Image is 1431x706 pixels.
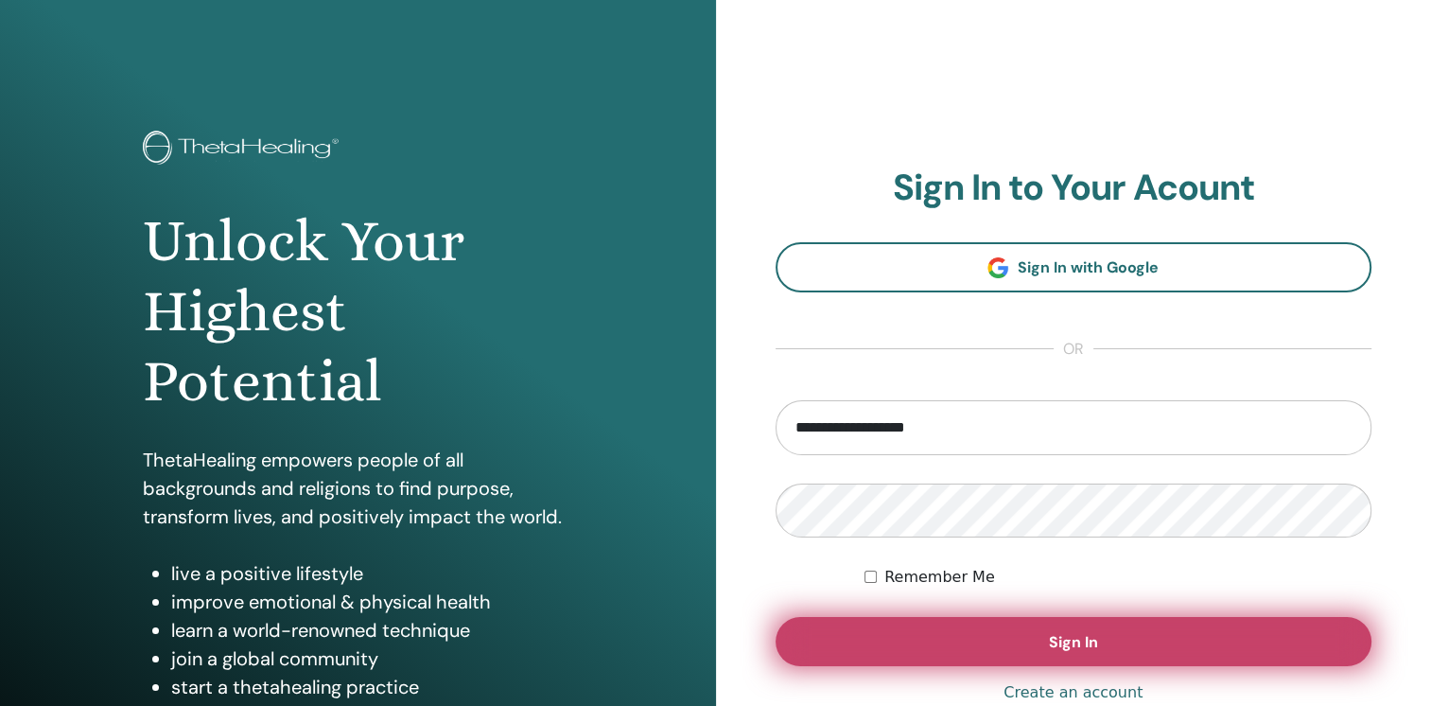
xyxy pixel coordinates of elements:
li: improve emotional & physical health [171,588,572,616]
h2: Sign In to Your Acount [776,167,1372,210]
li: join a global community [171,644,572,673]
span: or [1054,338,1093,361]
span: Sign In [1049,632,1098,652]
label: Remember Me [884,566,995,589]
span: Sign In with Google [1018,257,1159,277]
li: live a positive lifestyle [171,559,572,588]
li: start a thetahealing practice [171,673,572,701]
li: learn a world-renowned technique [171,616,572,644]
h1: Unlock Your Highest Potential [143,206,572,417]
div: Keep me authenticated indefinitely or until I manually logout [864,566,1371,589]
a: Create an account [1003,681,1143,704]
button: Sign In [776,617,1372,666]
a: Sign In with Google [776,242,1372,292]
p: ThetaHealing empowers people of all backgrounds and religions to find purpose, transform lives, a... [143,446,572,531]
